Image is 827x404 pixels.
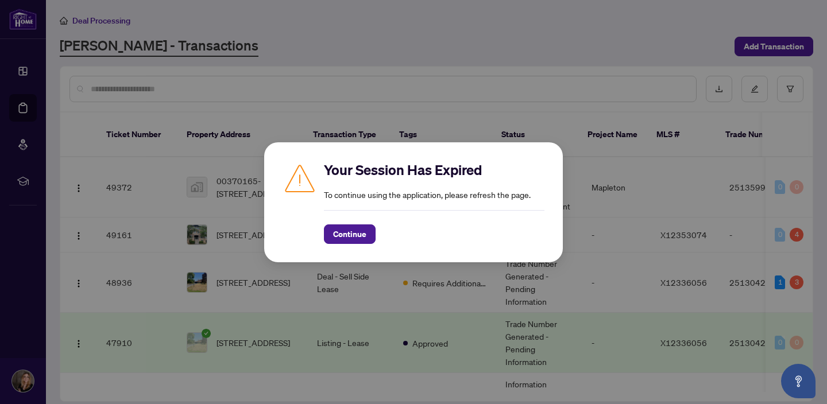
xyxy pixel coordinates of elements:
[333,225,366,243] span: Continue
[324,224,376,244] button: Continue
[283,161,317,195] img: Caution icon
[324,161,544,244] div: To continue using the application, please refresh the page.
[324,161,544,179] h2: Your Session Has Expired
[781,364,816,398] button: Open asap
